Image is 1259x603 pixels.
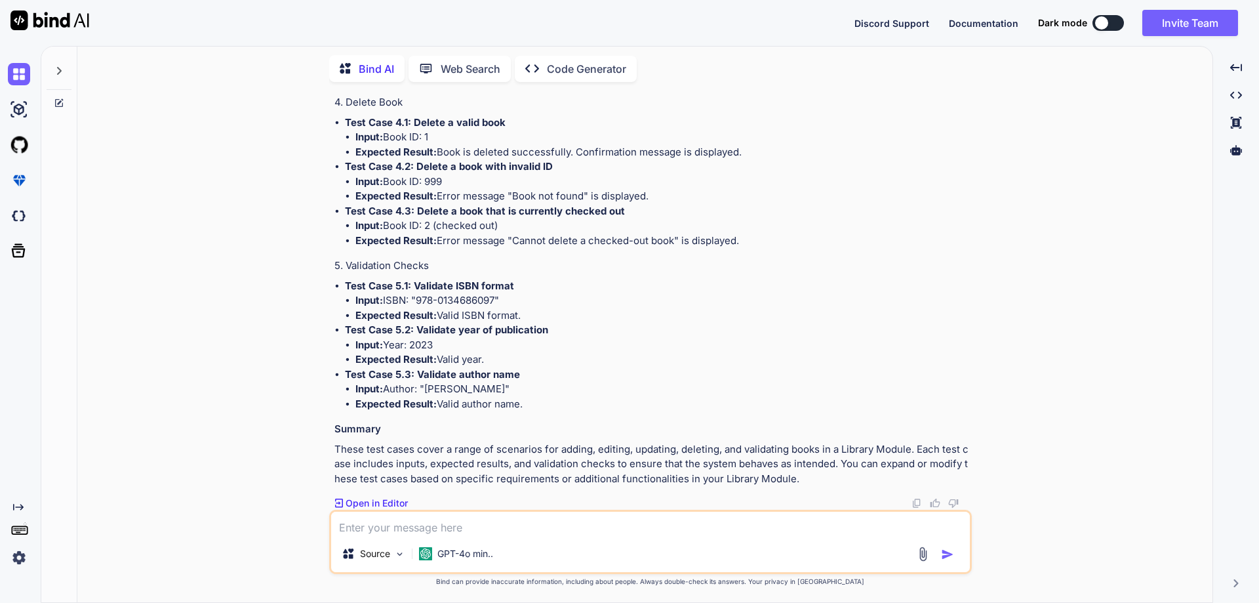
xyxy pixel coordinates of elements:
strong: Input: [355,219,383,232]
strong: Input: [355,175,383,188]
p: Code Generator [547,61,626,77]
button: Invite Team [1142,10,1238,36]
strong: Input: [355,131,383,143]
li: ISBN: "978-0134686097" [355,293,969,308]
p: Open in Editor [346,497,408,510]
strong: Test Case 4.1: Delete a valid book [345,116,506,129]
img: githubLight [8,134,30,156]
strong: Expected Result: [355,309,437,322]
li: Book is deleted successfully. Confirmation message is displayed. [355,145,969,160]
li: Error message "Book not found" is displayed. [355,189,969,204]
li: Book ID: 2 (checked out) [355,218,969,234]
img: Bind AI [10,10,89,30]
img: chat [8,63,30,85]
strong: Test Case 4.3: Delete a book that is currently checked out [345,205,625,217]
p: These test cases cover a range of scenarios for adding, editing, updating, deleting, and validati... [334,442,969,487]
img: dislike [948,498,959,509]
button: Discord Support [854,16,929,30]
strong: Test Case 5.2: Validate year of publication [345,323,548,336]
span: Dark mode [1038,16,1087,30]
img: settings [8,547,30,569]
h4: 4. Delete Book [334,95,969,110]
span: Discord Support [854,18,929,29]
li: Book ID: 1 [355,130,969,145]
img: copy [911,498,922,509]
h3: Summary [334,422,969,437]
strong: Expected Result: [355,234,437,247]
img: attachment [915,547,930,562]
img: ai-studio [8,98,30,121]
strong: Test Case 5.1: Validate ISBN format [345,280,514,292]
strong: Test Case 4.2: Delete a book with invalid ID [345,160,553,173]
strong: Expected Result: [355,353,437,365]
img: icon [941,548,954,561]
img: premium [8,169,30,192]
strong: Expected Result: [355,190,437,202]
strong: Expected Result: [355,398,437,410]
li: Valid year. [355,352,969,367]
p: Web Search [441,61,500,77]
li: Book ID: 999 [355,175,969,190]
li: Valid author name. [355,397,969,412]
p: Bind AI [359,61,394,77]
li: Error message "Cannot delete a checked-out book" is displayed. [355,234,969,249]
p: Bind can provide inaccurate information, including about people. Always double-check its answers.... [329,577,972,587]
img: like [930,498,940,509]
img: GPT-4o mini [419,547,432,560]
img: Pick Models [394,549,405,560]
p: GPT-4o min.. [437,547,493,560]
li: Author: "[PERSON_NAME]" [355,382,969,397]
strong: Input: [355,383,383,395]
strong: Input: [355,294,383,306]
li: Year: 2023 [355,338,969,353]
img: darkCloudIdeIcon [8,205,30,227]
p: Source [360,547,390,560]
button: Documentation [949,16,1018,30]
h4: 5. Validation Checks [334,259,969,274]
strong: Test Case 5.3: Validate author name [345,368,520,381]
li: Valid ISBN format. [355,308,969,323]
strong: Input: [355,339,383,351]
strong: Expected Result: [355,146,437,158]
span: Documentation [949,18,1018,29]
